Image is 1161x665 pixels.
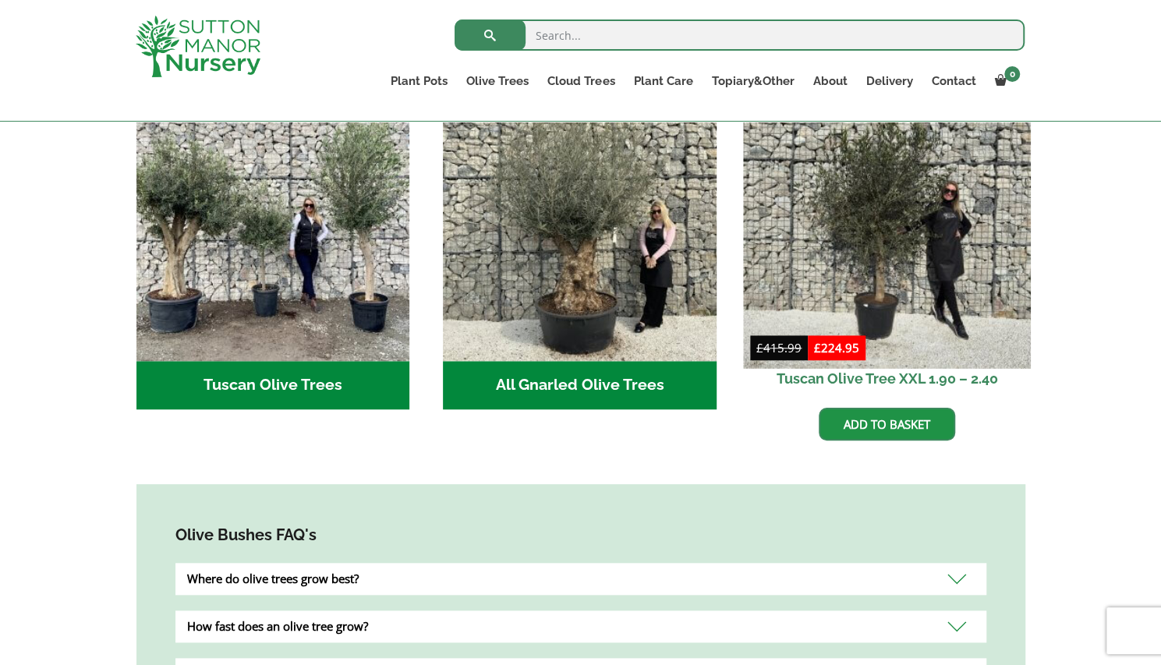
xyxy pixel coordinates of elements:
a: Cloud Trees [538,70,624,92]
a: Plant Pots [381,70,457,92]
a: About [803,70,856,92]
bdi: 415.99 [756,340,802,355]
a: Olive Trees [457,70,538,92]
img: Tuscan Olive Trees [136,88,410,362]
h2: All Gnarled Olive Trees [443,361,717,409]
h2: Tuscan Olive Tree XXL 1.90 – 2.40 [750,361,1024,396]
a: Topiary&Other [702,70,803,92]
img: logo [136,16,260,77]
a: Contact [922,70,985,92]
span: £ [756,340,763,355]
h2: Tuscan Olive Trees [136,361,410,409]
a: Visit product category Tuscan Olive Trees [136,88,410,409]
span: 0 [1004,66,1020,82]
img: All Gnarled Olive Trees [443,88,717,362]
a: Delivery [856,70,922,92]
bdi: 224.95 [814,340,859,355]
input: Search... [455,19,1025,51]
div: Where do olive trees grow best? [175,563,986,595]
h4: Olive Bushes FAQ's [175,523,986,547]
img: Tuscan Olive Tree XXL 1.90 - 2.40 [743,81,1030,368]
span: £ [814,340,821,355]
a: Add to basket: “Tuscan Olive Tree XXL 1.90 - 2.40” [819,408,955,440]
a: 0 [985,70,1025,92]
a: Sale! Tuscan Olive Tree XXL 1.90 – 2.40 [750,88,1024,397]
a: Visit product category All Gnarled Olive Trees [443,88,717,409]
a: Plant Care [624,70,702,92]
div: How fast does an olive tree grow? [175,610,986,642]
